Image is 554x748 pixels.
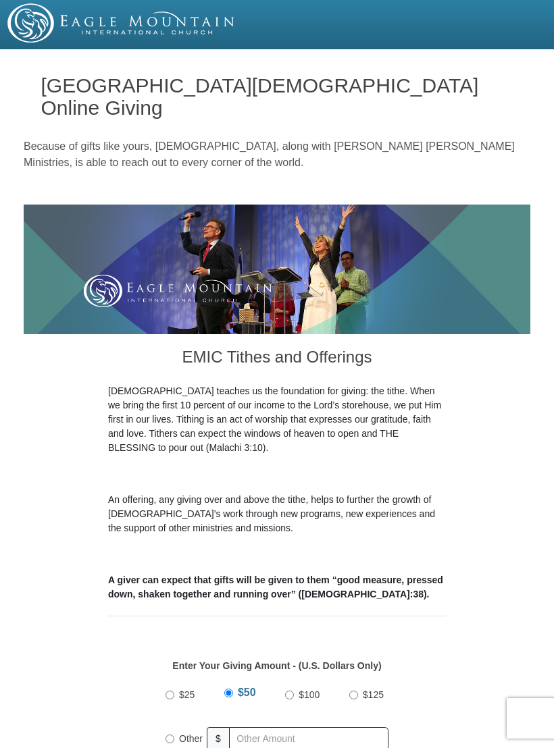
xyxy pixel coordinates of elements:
p: [DEMOGRAPHIC_DATA] teaches us the foundation for giving: the tithe. When we bring the first 10 pe... [108,384,446,455]
span: Other [179,733,203,744]
span: $25 [179,689,195,700]
img: EMIC [7,3,236,43]
span: $100 [299,689,320,700]
span: $125 [363,689,384,700]
span: $50 [238,687,256,698]
p: An offering, any giving over and above the tithe, helps to further the growth of [DEMOGRAPHIC_DAT... [108,493,446,535]
strong: Enter Your Giving Amount - (U.S. Dollars Only) [172,660,381,671]
h3: EMIC Tithes and Offerings [108,334,446,384]
h1: [GEOGRAPHIC_DATA][DEMOGRAPHIC_DATA] Online Giving [41,74,513,119]
p: Because of gifts like yours, [DEMOGRAPHIC_DATA], along with [PERSON_NAME] [PERSON_NAME] Ministrie... [24,138,530,171]
b: A giver can expect that gifts will be given to them “good measure, pressed down, shaken together ... [108,575,443,599]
